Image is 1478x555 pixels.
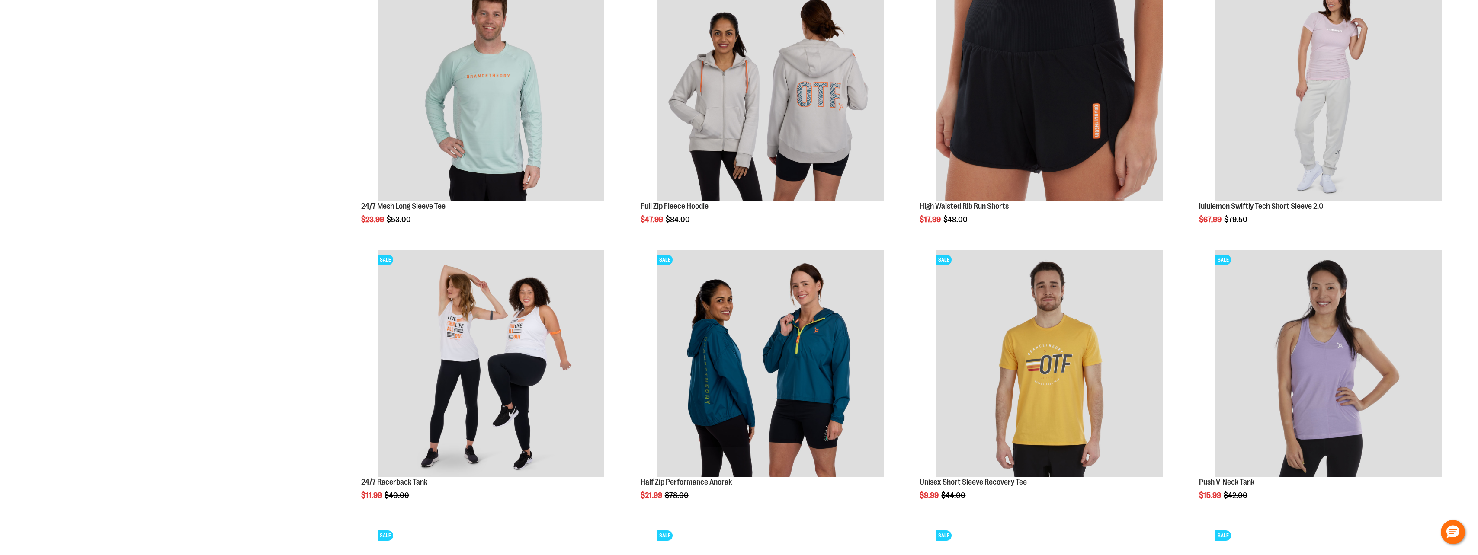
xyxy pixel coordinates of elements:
span: SALE [936,255,952,265]
span: $53.00 [387,215,412,224]
span: $48.00 [943,215,969,224]
span: $67.99 [1199,215,1223,224]
span: $15.99 [1199,491,1222,500]
a: 24/7 Racerback TankSALE [361,250,621,478]
div: product [357,246,625,522]
span: SALE [378,255,393,265]
a: Half Zip Performance Anorak [641,478,732,486]
span: $40.00 [385,491,410,500]
span: SALE [1215,255,1231,265]
span: SALE [657,255,673,265]
img: Half Zip Performance Anorak [657,250,884,477]
span: $47.99 [641,215,664,224]
a: Product image for Unisex Short Sleeve Recovery TeeSALE [920,250,1179,478]
span: SALE [657,530,673,541]
img: Product image for Push V-Neck Tank [1215,250,1442,477]
span: $11.99 [361,491,383,500]
a: Half Zip Performance AnorakSALE [641,250,900,478]
a: Product image for Push V-Neck TankSALE [1199,250,1459,478]
a: Full Zip Fleece Hoodie [641,202,709,211]
a: 24/7 Mesh Long Sleeve Tee [361,202,446,211]
img: Product image for Unisex Short Sleeve Recovery Tee [936,250,1163,477]
span: $44.00 [941,491,967,500]
div: product [636,246,904,522]
img: 24/7 Racerback Tank [378,250,604,477]
span: $9.99 [920,491,940,500]
span: $42.00 [1224,491,1249,500]
span: $23.99 [361,215,385,224]
a: Unisex Short Sleeve Recovery Tee [920,478,1027,486]
span: $17.99 [920,215,942,224]
span: $78.00 [665,491,690,500]
a: lululemon Swiftly Tech Short Sleeve 2.0 [1199,202,1324,211]
div: product [1195,246,1463,522]
span: SALE [378,530,393,541]
span: SALE [936,530,952,541]
div: product [915,246,1183,522]
button: Hello, have a question? Let’s chat. [1441,520,1465,544]
a: High Waisted Rib Run Shorts [920,202,1009,211]
a: Push V-Neck Tank [1199,478,1254,486]
span: $84.00 [666,215,691,224]
a: 24/7 Racerback Tank [361,478,427,486]
span: $21.99 [641,491,664,500]
span: $79.50 [1224,215,1249,224]
span: SALE [1215,530,1231,541]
